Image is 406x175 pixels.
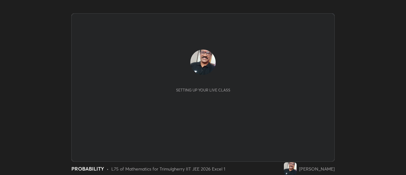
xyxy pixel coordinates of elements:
div: L75 of Mathematics for Trimulgherry IIT JEE 2026 Excel 1 [111,165,225,172]
img: 020e023223db44b3b855fec2c82464f0.jpg [190,50,216,75]
img: 020e023223db44b3b855fec2c82464f0.jpg [284,162,297,175]
div: • [107,165,109,172]
div: Setting up your live class [176,88,230,92]
div: PROBABILITY [71,165,104,172]
div: [PERSON_NAME] [299,165,335,172]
